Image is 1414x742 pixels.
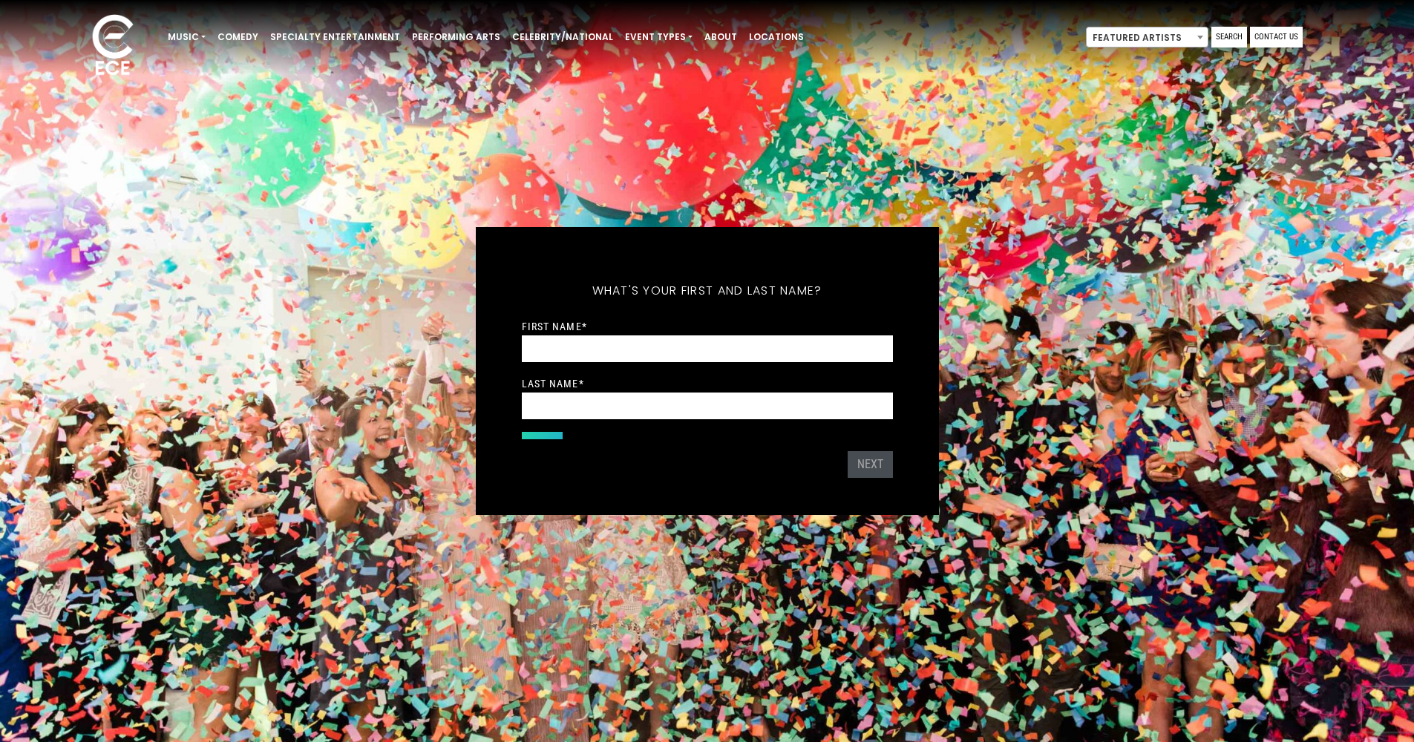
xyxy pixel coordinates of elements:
[1086,27,1208,47] span: Featured Artists
[743,24,810,50] a: Locations
[1087,27,1208,48] span: Featured Artists
[76,10,150,82] img: ece_new_logo_whitev2-1.png
[1211,27,1247,47] a: Search
[522,377,584,390] label: Last Name
[406,24,506,50] a: Performing Arts
[212,24,264,50] a: Comedy
[162,24,212,50] a: Music
[619,24,698,50] a: Event Types
[264,24,406,50] a: Specialty Entertainment
[522,320,587,333] label: First Name
[698,24,743,50] a: About
[1250,27,1303,47] a: Contact Us
[506,24,619,50] a: Celebrity/National
[522,264,893,318] h5: What's your first and last name?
